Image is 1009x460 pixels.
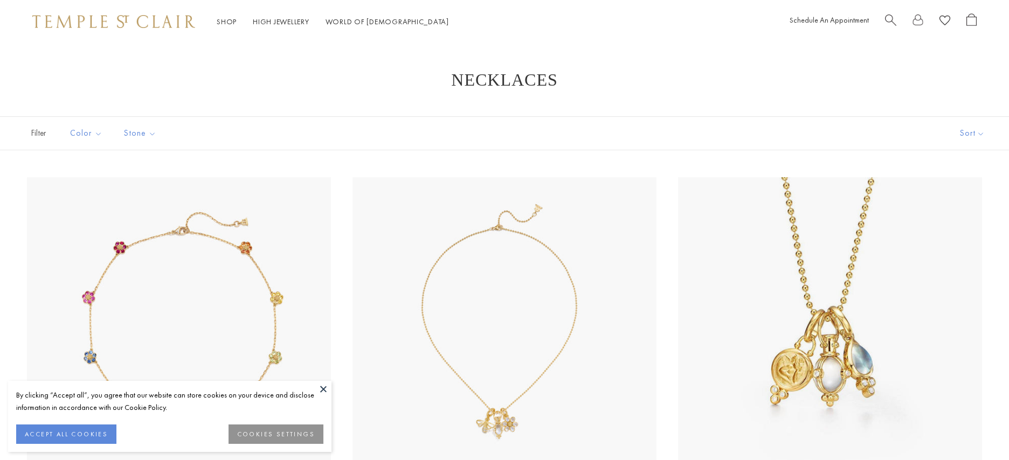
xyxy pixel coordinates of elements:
[43,70,966,89] h1: Necklaces
[16,424,116,444] button: ACCEPT ALL COOKIES
[217,15,449,29] nav: Main navigation
[32,15,195,28] img: Temple St. Clair
[790,15,869,25] a: Schedule An Appointment
[955,409,998,449] iframe: Gorgias live chat messenger
[253,17,309,26] a: High JewelleryHigh Jewellery
[229,424,323,444] button: COOKIES SETTINGS
[217,17,237,26] a: ShopShop
[939,13,950,30] a: View Wishlist
[65,127,110,140] span: Color
[116,121,164,145] button: Stone
[966,13,977,30] a: Open Shopping Bag
[62,121,110,145] button: Color
[885,13,896,30] a: Search
[16,389,323,414] div: By clicking “Accept all”, you agree that our website can store cookies on your device and disclos...
[119,127,164,140] span: Stone
[326,17,449,26] a: World of [DEMOGRAPHIC_DATA]World of [DEMOGRAPHIC_DATA]
[936,117,1009,150] button: Show sort by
